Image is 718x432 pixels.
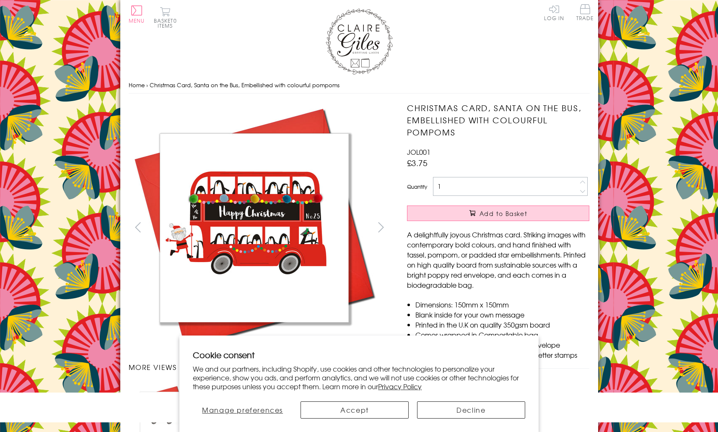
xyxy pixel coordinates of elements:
span: Manage preferences [202,405,283,415]
li: Blank inside for your own message [415,310,589,320]
span: JOL001 [407,147,430,157]
a: Home [129,81,145,89]
span: Menu [129,17,145,24]
a: Log In [544,4,564,21]
p: We and our partners, including Shopify, use cookies and other technologies to personalize your ex... [193,364,525,390]
span: Add to Basket [480,209,527,218]
button: Basket0 items [154,7,177,28]
a: Privacy Policy [378,381,422,391]
li: Comes wrapped in Compostable bag [415,330,589,340]
button: Add to Basket [407,206,589,221]
button: Menu [129,5,145,23]
a: Trade [576,4,594,22]
img: Christmas Card, Santa on the Bus, Embellished with colourful pompoms [128,102,380,354]
p: A delightfully joyous Christmas card. Striking images with contemporary bold colours, and hand fi... [407,229,589,290]
span: £3.75 [407,157,428,169]
button: Accept [301,401,409,419]
h1: Christmas Card, Santa on the Bus, Embellished with colourful pompoms [407,102,589,138]
li: Printed in the U.K on quality 350gsm board [415,320,589,330]
span: Trade [576,4,594,21]
button: Decline [417,401,525,419]
h2: Cookie consent [193,349,525,361]
button: prev [129,218,148,237]
span: › [146,81,148,89]
button: Manage preferences [193,401,292,419]
button: next [371,218,390,237]
span: 0 items [158,17,177,29]
h3: More views [129,362,391,372]
nav: breadcrumbs [129,77,590,94]
img: Christmas Card, Santa on the Bus, Embellished with colourful pompoms [390,102,642,354]
li: Dimensions: 150mm x 150mm [415,299,589,310]
span: Christmas Card, Santa on the Bus, Embellished with colourful pompoms [150,81,340,89]
img: Claire Giles Greetings Cards [326,8,393,75]
label: Quantity [407,183,427,190]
